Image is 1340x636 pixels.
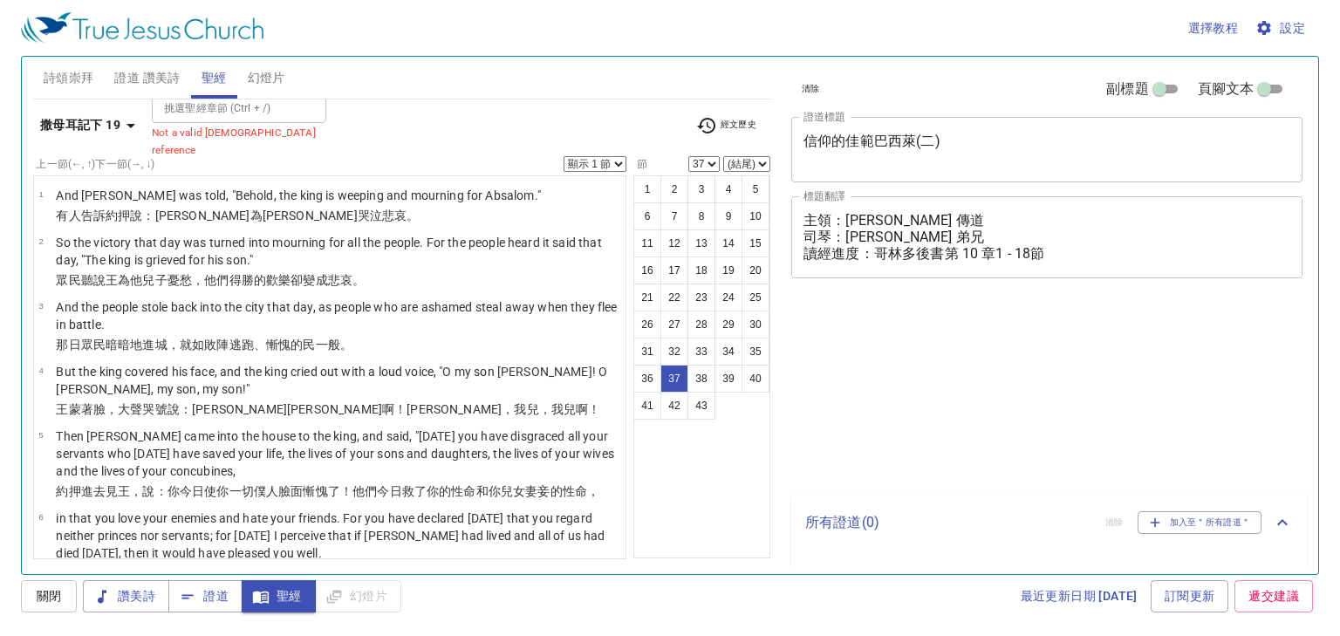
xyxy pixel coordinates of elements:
[155,484,599,498] wh559: ：你今日
[714,256,742,284] button: 19
[130,402,600,416] wh1419: 聲
[714,311,742,339] button: 29
[56,298,620,333] p: And the people stole back into the city that day, as people who are ashamed steal away when they ...
[38,430,43,440] span: 5
[56,509,620,562] p: in that you love your enemies and hate your friends. For you have declared [DATE] that you regard...
[1252,12,1312,44] button: 設定
[167,273,365,287] wh1121: 憂愁
[56,234,620,269] p: So the victory that day was turned into mourning for all the people. For the people heard it said...
[106,484,599,498] wh935: 見王
[36,159,154,169] label: 上一節 (←, ↑) 下一節 (→, ↓)
[38,236,43,246] span: 2
[633,229,661,257] button: 11
[791,79,831,99] button: 清除
[742,284,769,311] button: 25
[106,273,365,287] wh559: 王
[33,109,148,141] button: 撒母耳記下 19
[1234,580,1313,612] a: 遞交建議
[382,402,600,416] wh53: 啊！[PERSON_NAME]
[1198,79,1255,99] span: 頁腳文本
[1014,580,1145,612] a: 最近更新日期 [DATE]
[81,402,601,416] wh3813: 著臉
[142,338,352,352] wh1589: 進
[192,273,365,287] wh6087: ，他們得勝
[633,175,661,203] button: 1
[202,67,227,89] span: 聖經
[402,484,599,498] wh3117: 救
[56,336,620,353] p: 那日
[152,127,316,156] small: Not a valid [DEMOGRAPHIC_DATA] reference
[633,365,661,393] button: 36
[407,209,419,222] wh56: 。
[38,366,43,375] span: 4
[328,484,599,498] wh3001: 了！他們今日
[687,229,715,257] button: 13
[660,229,688,257] button: 12
[56,271,620,289] p: 眾民
[513,484,599,498] wh1121: 女
[537,484,599,498] wh802: 妾
[633,256,661,284] button: 16
[742,338,769,366] button: 35
[687,311,715,339] button: 28
[130,209,419,222] wh3097: 說：[PERSON_NAME]
[687,392,715,420] button: 43
[1259,17,1305,39] span: 設定
[784,297,1202,488] iframe: from-child
[714,284,742,311] button: 24
[254,273,365,287] wh8668: 的歡樂卻變成悲哀
[1165,585,1215,607] span: 訂閱更新
[687,338,715,366] button: 33
[476,484,600,498] wh5315: 和你兒
[40,114,120,136] b: 撒母耳記下 19
[157,98,292,118] input: Type Bible Reference
[1021,585,1138,607] span: 最近更新日期 [DATE]
[742,229,769,257] button: 15
[660,284,688,311] button: 22
[81,484,599,498] wh3097: 進去
[229,338,353,352] wh4421: 逃跑
[167,338,352,352] wh5892: ，就如敗陣
[633,159,647,169] label: 節
[633,392,661,420] button: 41
[316,338,352,352] wh5971: 一般。
[35,585,63,607] span: 關閉
[660,392,688,420] button: 42
[114,67,180,89] span: 證道 讚美詩
[21,12,263,44] img: True Jesus Church
[660,256,688,284] button: 17
[660,202,688,230] button: 7
[242,580,316,612] button: 聖經
[358,209,420,222] wh53: 哭泣
[352,273,365,287] wh60: 。
[660,175,688,203] button: 2
[686,113,767,139] button: 經文歷史
[714,365,742,393] button: 39
[714,202,742,230] button: 9
[83,580,169,612] button: 讚美詩
[168,580,243,612] button: 證道
[303,484,599,498] wh6440: 慚愧
[93,273,365,287] wh8085: 說
[182,585,229,607] span: 證道
[38,189,43,199] span: 1
[576,402,600,416] wh1121: 啊！
[791,494,1307,551] div: 所有證道(0)清除加入至＂所有證道＂
[633,311,661,339] button: 26
[142,402,600,416] wh6963: 哭號
[1149,515,1251,530] span: 加入至＂所有證道＂
[660,365,688,393] button: 37
[660,311,688,339] button: 27
[1248,585,1299,607] span: 遞交建議
[250,209,420,222] wh4428: 為[PERSON_NAME]
[1188,17,1239,39] span: 選擇教程
[167,402,601,416] wh2199: 說：[PERSON_NAME]
[414,484,599,498] wh4422: 了你的性命
[382,209,419,222] wh1058: 悲哀
[803,212,1290,262] textarea: 主領：[PERSON_NAME] 傳道 司琴：[PERSON_NAME] 弟兄 讀經進度：哥林多後書第 10 章1 - 18節
[38,512,43,522] span: 6
[633,284,661,311] button: 21
[21,580,77,612] button: 關閉
[1151,580,1229,612] a: 訂閱更新
[539,402,601,416] wh1121: ，我兒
